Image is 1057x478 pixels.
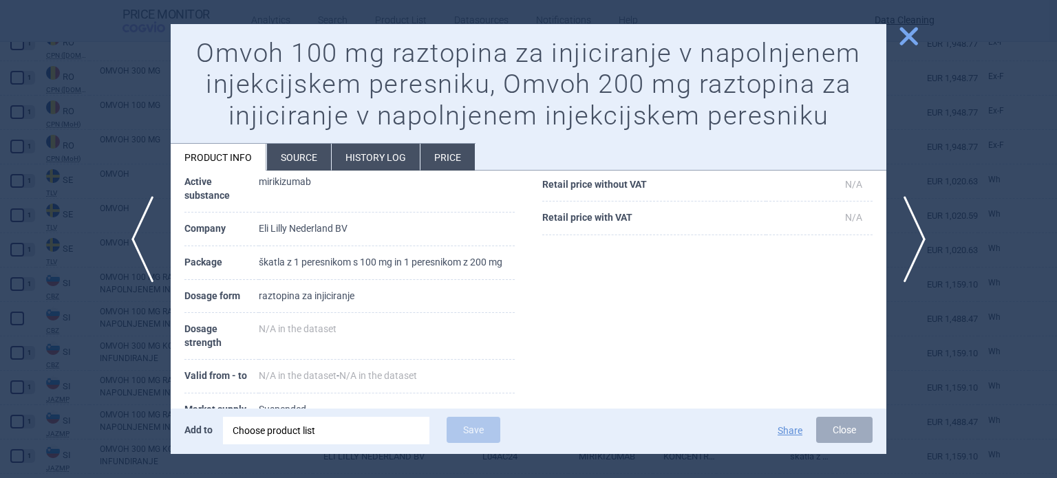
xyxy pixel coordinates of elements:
td: škatla z 1 peresnikom s 100 mg in 1 peresnikom z 200 mg [259,246,515,280]
td: Suspended [259,393,515,427]
p: Add to [184,417,213,443]
td: raztopina za injiciranje [259,280,515,314]
span: N/A in the dataset [339,370,417,381]
span: N/A [845,179,862,190]
div: Choose product list [223,417,429,444]
li: Price [420,144,475,171]
th: Valid from - to [184,360,259,393]
td: mirikizumab [259,166,515,213]
th: Dosage form [184,280,259,314]
th: Retail price without VAT [542,169,766,202]
li: History log [332,144,420,171]
button: Share [778,426,802,435]
th: Retail price with VAT [542,202,766,235]
th: Dosage strength [184,313,259,360]
li: Source [267,144,331,171]
li: Product info [171,144,266,171]
th: Market supply [184,393,259,427]
button: Save [447,417,500,443]
td: - [259,360,515,393]
span: N/A in the dataset [259,370,337,381]
span: N/A [845,212,862,223]
span: N/A in the dataset [259,323,337,334]
th: Active substance [184,166,259,213]
button: Close [816,417,873,443]
div: Choose product list [233,417,420,444]
th: Company [184,213,259,246]
h1: Omvoh 100 mg raztopina za injiciranje v napolnjenem injekcijskem peresniku, Omvoh 200 mg raztopin... [184,38,873,132]
th: Package [184,246,259,280]
td: Eli Lilly Nederland BV [259,213,515,246]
